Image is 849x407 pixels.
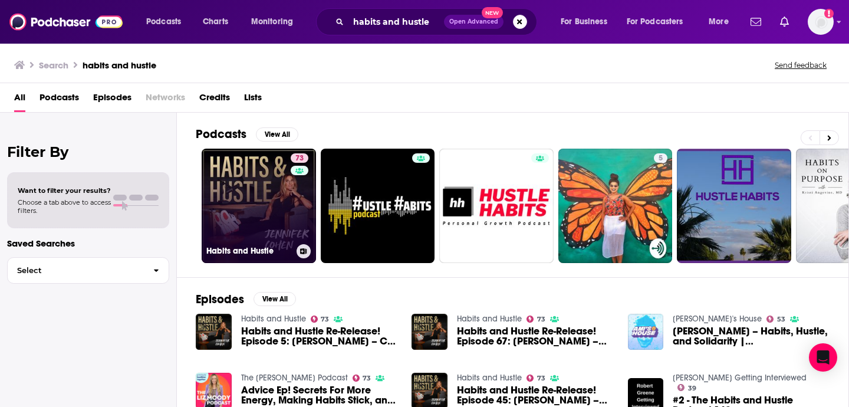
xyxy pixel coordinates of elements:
[552,12,622,31] button: open menu
[241,385,398,405] span: Advice Ep! Secrets For More Energy, Making Habits Stick, and Upleveling Relationships with [PERSO...
[195,12,235,31] a: Charts
[526,375,545,382] a: 73
[311,316,330,323] a: 73
[196,127,298,142] a: PodcastsView All
[9,11,123,33] img: Podchaser - Follow, Share and Rate Podcasts
[353,375,371,382] a: 73
[256,127,298,142] button: View All
[457,385,614,405] span: Habits and Hustle Re-Release! Episode 45: [PERSON_NAME] – Critically Acclaimed Author – Strategy,...
[7,257,169,284] button: Select
[659,153,663,165] span: 5
[457,385,614,405] a: Habits and Hustle Re-Release! Episode 45: Robert Greene – Critically Acclaimed Author – Strategy,...
[348,12,444,31] input: Search podcasts, credits, & more...
[93,88,131,112] a: Episodes
[673,326,830,346] a: Jen Cohen – Habits, Hustle, and Solidarity | Ami's House Episode #8
[206,246,292,256] h3: Habits and Hustle
[688,386,696,391] span: 39
[321,317,329,322] span: 73
[457,326,614,346] a: Habits and Hustle Re-Release! Episode 67: Erika Nardini – CEO of Barstool Sports
[457,314,522,324] a: Habits and Hustle
[824,9,834,18] svg: Add a profile image
[628,314,664,350] img: Jen Cohen – Habits, Hustle, and Solidarity | Ami's House Episode #8
[449,19,498,25] span: Open Advanced
[18,198,111,215] span: Choose a tab above to access filters.
[199,88,230,112] a: Credits
[243,12,308,31] button: open menu
[457,326,614,346] span: Habits and Hustle Re-Release! Episode 67: [PERSON_NAME] – CEO of Barstool Sports
[526,316,545,323] a: 73
[241,385,398,405] a: Advice Ep! Secrets For More Energy, Making Habits Stick, and Upleveling Relationships with Jennif...
[203,14,228,30] span: Charts
[14,88,25,112] a: All
[241,314,306,324] a: Habits and Hustle
[766,316,785,323] a: 53
[777,317,785,322] span: 53
[39,60,68,71] h3: Search
[8,267,144,274] span: Select
[709,14,729,30] span: More
[202,149,316,263] a: 73Habits and Hustle
[457,373,522,383] a: Habits and Hustle
[363,376,371,381] span: 73
[654,153,667,163] a: 5
[40,88,79,112] a: Podcasts
[619,12,700,31] button: open menu
[146,88,185,112] span: Networks
[196,127,246,142] h2: Podcasts
[327,8,548,35] div: Search podcasts, credits, & more...
[138,12,196,31] button: open menu
[83,60,156,71] h3: habits and hustle
[18,186,111,195] span: Want to filter your results?
[251,14,293,30] span: Monitoring
[444,15,504,29] button: Open AdvancedNew
[558,149,673,263] a: 5
[673,373,807,383] a: Robert Greene Getting Interviewed
[808,9,834,35] span: Logged in as JamesRod2024
[412,314,447,350] img: Habits and Hustle Re-Release! Episode 67: Erika Nardini – CEO of Barstool Sports
[808,9,834,35] img: User Profile
[673,314,762,324] a: Ami's House
[291,153,308,163] a: 73
[295,153,304,165] span: 73
[627,14,683,30] span: For Podcasters
[241,373,348,383] a: The Liz Moody Podcast
[146,14,181,30] span: Podcasts
[7,238,169,249] p: Saved Searches
[809,343,837,372] div: Open Intercom Messenger
[241,326,398,346] a: Habits and Hustle Re-Release! Episode 5: Tom Bilyeu – Co-Founder of Quest Nutrition and Impact Th...
[771,60,830,70] button: Send feedback
[196,292,296,307] a: EpisodesView All
[196,314,232,350] img: Habits and Hustle Re-Release! Episode 5: Tom Bilyeu – Co-Founder of Quest Nutrition and Impact Th...
[7,143,169,160] h2: Filter By
[673,326,830,346] span: [PERSON_NAME] – Habits, Hustle, and Solidarity | [PERSON_NAME]'s House Episode #8
[241,326,398,346] span: Habits and Hustle Re-Release! Episode 5: [PERSON_NAME] – Co-Founder of Quest Nutrition and Impact...
[254,292,296,306] button: View All
[482,7,503,18] span: New
[808,9,834,35] button: Show profile menu
[244,88,262,112] a: Lists
[677,384,696,391] a: 39
[537,376,545,381] span: 73
[561,14,607,30] span: For Business
[746,12,766,32] a: Show notifications dropdown
[537,317,545,322] span: 73
[196,292,244,307] h2: Episodes
[700,12,743,31] button: open menu
[775,12,794,32] a: Show notifications dropdown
